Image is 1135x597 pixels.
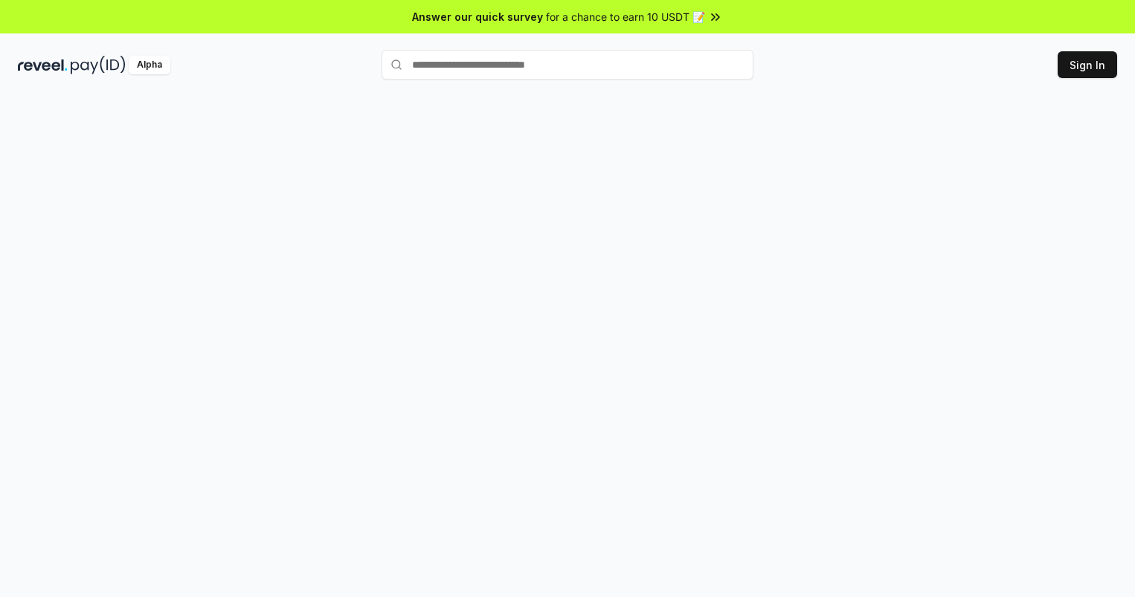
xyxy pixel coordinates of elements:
button: Sign In [1058,51,1117,78]
span: Answer our quick survey [412,9,543,25]
div: Alpha [129,56,170,74]
img: pay_id [71,56,126,74]
span: for a chance to earn 10 USDT 📝 [546,9,705,25]
img: reveel_dark [18,56,68,74]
